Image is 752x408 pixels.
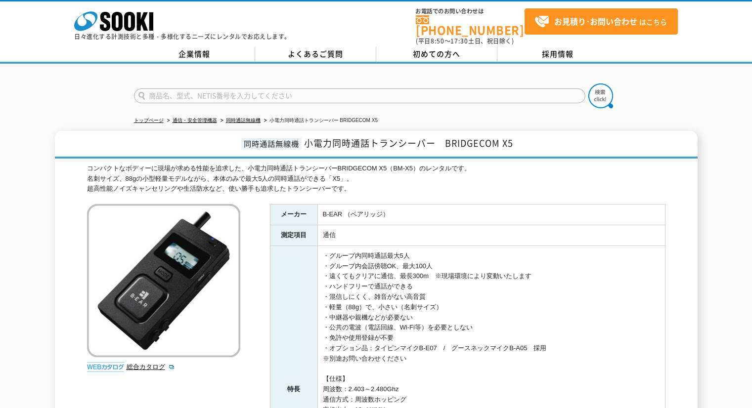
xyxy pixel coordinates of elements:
[270,204,317,225] th: メーカー
[304,136,513,150] span: 小電力同時通話トランシーバー BRIDGECOM X5
[317,225,665,246] td: 通信
[255,47,376,62] a: よくあるご質問
[450,37,468,45] span: 17:30
[416,15,525,36] a: [PHONE_NUMBER]
[317,204,665,225] td: B-EAR （ベアリッジ）
[134,88,585,103] input: 商品名、型式、NETIS番号を入力してください
[262,116,378,126] li: 小電力同時通話トランシーバー BRIDGECOM X5
[270,225,317,246] th: 測定項目
[554,15,637,27] strong: お見積り･お問い合わせ
[416,8,525,14] span: お電話でのお問い合わせは
[525,8,678,35] a: お見積り･お問い合わせはこちら
[413,48,460,59] span: 初めての方へ
[134,47,255,62] a: 企業情報
[416,37,514,45] span: (平日 ～ 土日、祝日除く)
[87,362,124,372] img: webカタログ
[173,118,217,123] a: 通信・安全管理機器
[497,47,619,62] a: 採用情報
[226,118,261,123] a: 同時通話無線機
[376,47,497,62] a: 初めての方へ
[87,163,665,194] div: コンパクトなボディーに現場が求める性能を追求した、小電力同時通話トランシーバーBRIDGECOM X5（BM-X5）のレンタルです。 名刺サイズ、88gの小型軽量モデルながら、本体のみで最大5人...
[588,83,613,108] img: btn_search.png
[127,363,175,370] a: 総合カタログ
[534,14,667,29] span: はこちら
[74,34,291,40] p: 日々進化する計測技術と多種・多様化するニーズにレンタルでお応えします。
[431,37,444,45] span: 8:50
[87,204,240,357] img: 小電力同時通話トランシーバー BRIDGECOM X5
[241,138,302,149] span: 同時通話無線機
[134,118,164,123] a: トップページ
